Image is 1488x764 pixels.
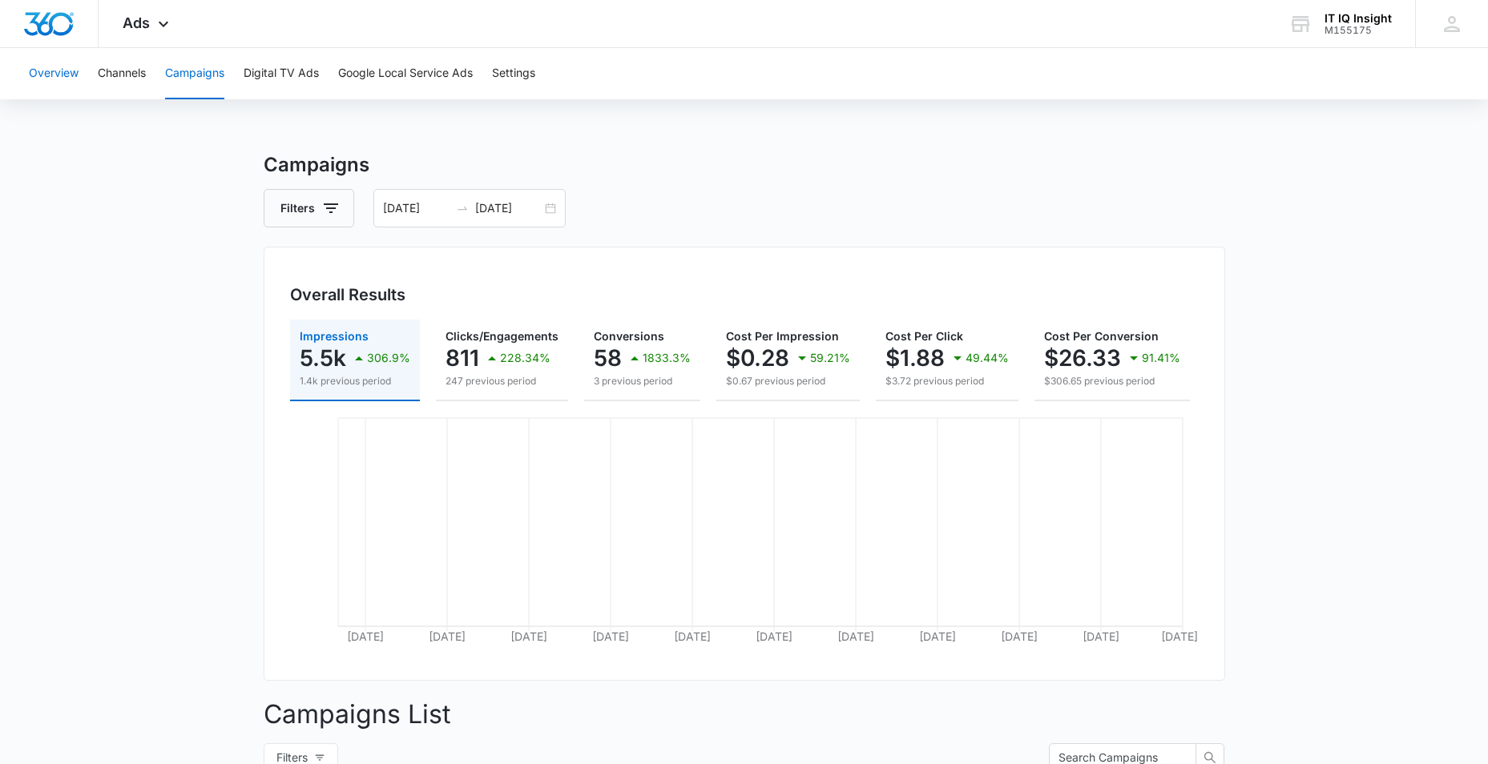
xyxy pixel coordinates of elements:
div: account name [1325,12,1392,25]
input: End date [475,199,542,217]
p: $1.88 [885,345,945,371]
span: Ads [123,14,150,31]
span: Cost Per Conversion [1044,329,1159,343]
tspan: [DATE] [837,629,874,643]
span: Clicks/Engagements [446,329,559,343]
span: Cost Per Impression [726,329,839,343]
input: Start date [383,199,450,217]
button: Campaigns [165,48,224,99]
h3: Campaigns [264,151,1225,179]
p: 91.41% [1142,352,1180,364]
p: 306.9% [367,352,410,364]
p: 228.34% [500,352,550,364]
p: 59.21% [810,352,850,364]
button: Settings [492,48,535,99]
tspan: [DATE] [510,629,547,643]
p: $306.65 previous period [1044,374,1180,388]
tspan: [DATE] [429,629,466,643]
p: $0.67 previous period [726,374,850,388]
span: search [1196,751,1224,764]
p: Campaigns List [264,695,1225,734]
tspan: [DATE] [919,629,956,643]
span: Conversions [594,329,664,343]
button: Digital TV Ads [244,48,319,99]
tspan: [DATE] [1001,629,1038,643]
p: 3 previous period [594,374,691,388]
tspan: [DATE] [347,629,384,643]
p: $0.28 [726,345,789,371]
h3: Overall Results [290,283,405,307]
tspan: [DATE] [756,629,792,643]
p: 58 [594,345,622,371]
span: swap-right [456,202,469,215]
p: 247 previous period [446,374,559,388]
button: Google Local Service Ads [338,48,473,99]
span: Impressions [300,329,369,343]
tspan: [DATE] [592,629,629,643]
p: 49.44% [966,352,1009,364]
p: 811 [446,345,479,371]
button: Filters [264,189,354,227]
p: 1.4k previous period [300,374,410,388]
p: $26.33 [1044,345,1121,371]
p: 1833.3% [643,352,691,364]
button: Channels [98,48,146,99]
span: Cost Per Click [885,329,963,343]
div: account id [1325,25,1392,36]
p: $3.72 previous period [885,374,1009,388]
tspan: [DATE] [1161,629,1198,643]
span: to [456,202,469,215]
tspan: [DATE] [1083,629,1119,643]
button: Overview [29,48,79,99]
p: 5.5k [300,345,346,371]
tspan: [DATE] [674,629,711,643]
